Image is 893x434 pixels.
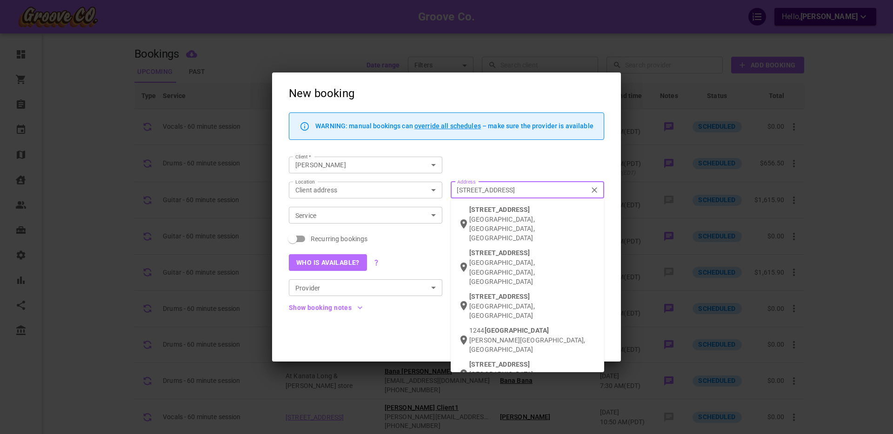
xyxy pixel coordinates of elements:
[469,335,597,354] p: [PERSON_NAME][GEOGRAPHIC_DATA], [GEOGRAPHIC_DATA]
[469,206,530,213] span: [STREET_ADDRESS]
[295,178,315,185] label: Location
[469,249,530,256] span: [STREET_ADDRESS]
[427,281,440,294] button: Open
[414,122,481,130] span: override all schedules
[453,184,592,196] input: AddressClear
[295,185,436,195] div: Client address
[295,153,311,160] label: Client
[588,184,601,197] button: Clear
[289,304,363,311] button: Show booking notes
[469,215,597,243] p: [GEOGRAPHIC_DATA], [GEOGRAPHIC_DATA], [GEOGRAPHIC_DATA]
[485,327,549,334] span: [GEOGRAPHIC_DATA]
[469,302,597,320] p: [GEOGRAPHIC_DATA], [GEOGRAPHIC_DATA]
[311,234,367,243] span: Recurring bookings
[373,259,380,266] svg: Use the Smart Clusters functionality to find the most suitable provider for the selected service ...
[427,209,440,222] button: Open
[469,369,597,388] p: [GEOGRAPHIC_DATA], [GEOGRAPHIC_DATA]
[457,178,475,185] label: Address
[469,293,530,300] span: [STREET_ADDRESS]
[469,361,530,368] span: [STREET_ADDRESS]
[292,159,412,171] input: Type to search
[469,258,597,286] p: [GEOGRAPHIC_DATA], [GEOGRAPHIC_DATA], [GEOGRAPHIC_DATA]
[315,122,593,130] p: WARNING: manual bookings can – make sure the provider is available
[272,72,621,112] h2: New booking
[469,327,485,334] span: 1244
[289,254,367,271] button: Who is available?
[427,158,440,171] button: Open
